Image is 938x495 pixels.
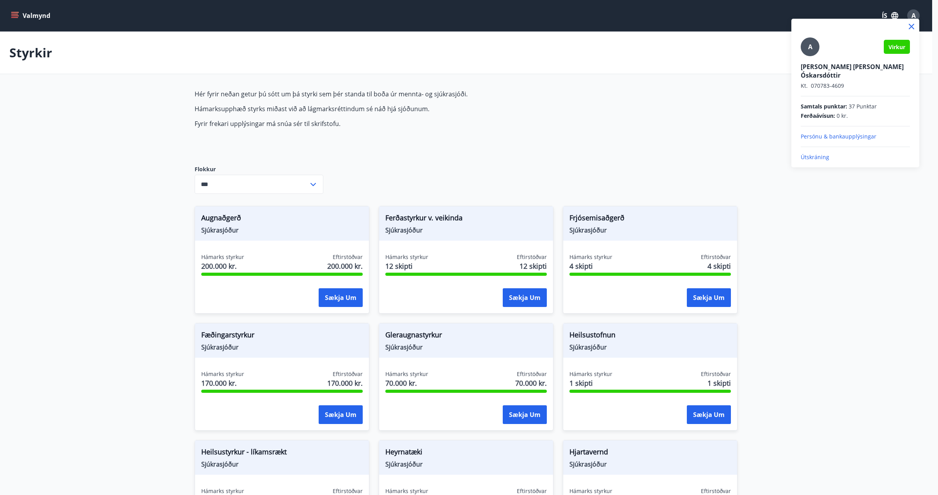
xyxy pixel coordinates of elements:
p: 070783-4609 [801,82,910,90]
p: Útskráning [801,153,910,161]
span: 0 kr. [837,112,848,120]
p: Persónu & bankaupplýsingar [801,133,910,140]
span: A [808,43,812,51]
span: 37 Punktar [849,103,877,110]
span: Ferðaávísun : [801,112,835,120]
span: Samtals punktar : [801,103,847,110]
span: Kt. [801,82,808,89]
p: [PERSON_NAME] [PERSON_NAME] Óskarsdóttir [801,62,910,80]
span: Virkur [888,43,905,51]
